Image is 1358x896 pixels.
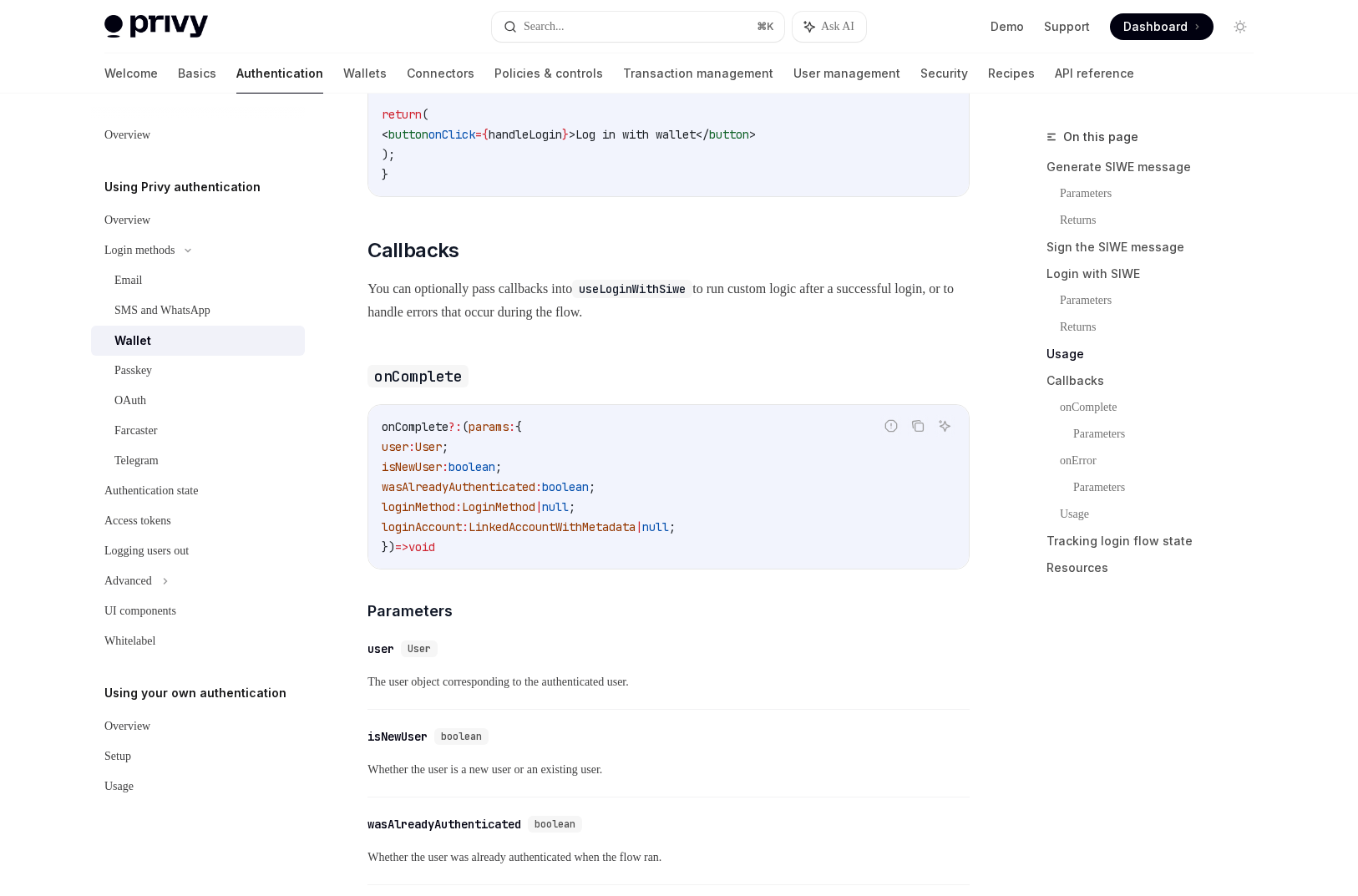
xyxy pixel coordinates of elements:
span: void [408,539,435,554]
span: Whether the user was already authenticated when the flow ran. [367,848,970,868]
div: user [367,640,394,657]
span: On this page [1063,127,1138,147]
div: Advanced [104,571,152,591]
a: Recipes [988,53,1035,94]
span: ⌘ K [757,20,774,33]
div: Setup [104,747,131,767]
div: Usage [104,777,134,797]
span: | [535,499,542,514]
a: Parameters [1060,287,1267,314]
button: Search...⌘K [492,12,784,42]
span: : [535,479,542,494]
span: ; [569,499,575,514]
div: Wallet [114,331,151,351]
a: SMS and WhatsApp [91,296,305,326]
div: Farcaster [114,421,157,441]
span: ; [442,439,448,454]
a: Security [920,53,968,94]
div: Passkey [114,361,152,381]
a: Usage [1046,341,1267,367]
div: Overview [104,125,150,145]
div: UI components [104,601,176,621]
span: ( [422,107,428,122]
img: light logo [104,15,208,38]
a: Demo [991,18,1024,35]
span: wasAlreadyAuthenticated [382,479,535,494]
a: Wallets [343,53,387,94]
span: button [709,127,749,142]
span: ; [495,459,502,474]
span: handleLogin [489,127,562,142]
span: Dashboard [1123,18,1188,35]
h5: Using your own authentication [104,683,286,703]
a: OAuth [91,386,305,416]
a: onError [1060,448,1267,474]
span: { [515,419,522,434]
a: Telegram [91,446,305,476]
span: : [462,519,469,534]
span: params [469,419,509,434]
a: Resources [1046,554,1267,581]
span: loginAccount [382,519,462,534]
span: Callbacks [367,237,459,264]
div: SMS and WhatsApp [114,301,210,321]
span: : [442,459,448,474]
a: Transaction management [623,53,773,94]
div: OAuth [114,391,146,411]
span: boolean [441,730,482,743]
a: Authentication state [91,476,305,506]
a: Policies & controls [494,53,603,94]
button: Toggle dark mode [1227,13,1254,40]
div: Login methods [104,240,175,261]
div: Telegram [114,451,159,471]
a: UI components [91,596,305,626]
span: Parameters [367,600,453,622]
span: : [509,419,515,434]
span: </ [696,127,709,142]
a: Authentication [236,53,323,94]
span: : [408,439,415,454]
div: Search... [524,17,565,37]
span: boolean [448,459,495,474]
span: return [382,107,422,122]
a: Usage [91,772,305,802]
span: You can optionally pass callbacks into to run custom logic after a successful login, or to handle... [367,277,970,324]
a: Wallet [91,326,305,356]
span: Log in with wallet [575,127,696,142]
h5: Using Privy authentication [104,177,261,197]
span: LoginMethod [462,499,535,514]
span: ; [669,519,676,534]
div: Email [114,271,142,291]
div: wasAlreadyAuthenticated [367,816,521,833]
span: boolean [535,818,575,831]
a: Tracking login flow state [1046,528,1267,554]
a: Callbacks [1046,367,1267,394]
span: = [475,127,482,142]
span: LinkedAccountWithMetadata [469,519,636,534]
a: User management [793,53,900,94]
span: button [388,127,428,142]
a: Whitelabel [91,626,305,656]
span: } [382,167,388,182]
span: boolean [542,479,589,494]
a: Access tokens [91,506,305,536]
a: onComplete [1060,394,1267,421]
a: Logging users out [91,536,305,566]
span: ; [589,479,595,494]
span: > [749,127,756,142]
div: Logging users out [104,541,189,561]
a: Returns [1060,314,1267,341]
a: Support [1044,18,1090,35]
code: onComplete [367,365,469,387]
a: Overview [91,711,305,742]
div: Whitelabel [104,631,155,651]
div: Overview [104,210,150,230]
span: ( [462,419,469,434]
span: onComplete [382,419,448,434]
a: Sign the SIWE message [1046,234,1267,261]
a: Overview [91,120,305,150]
a: Welcome [104,53,158,94]
a: Basics [178,53,216,94]
span: User [415,439,442,454]
span: { [482,127,489,142]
